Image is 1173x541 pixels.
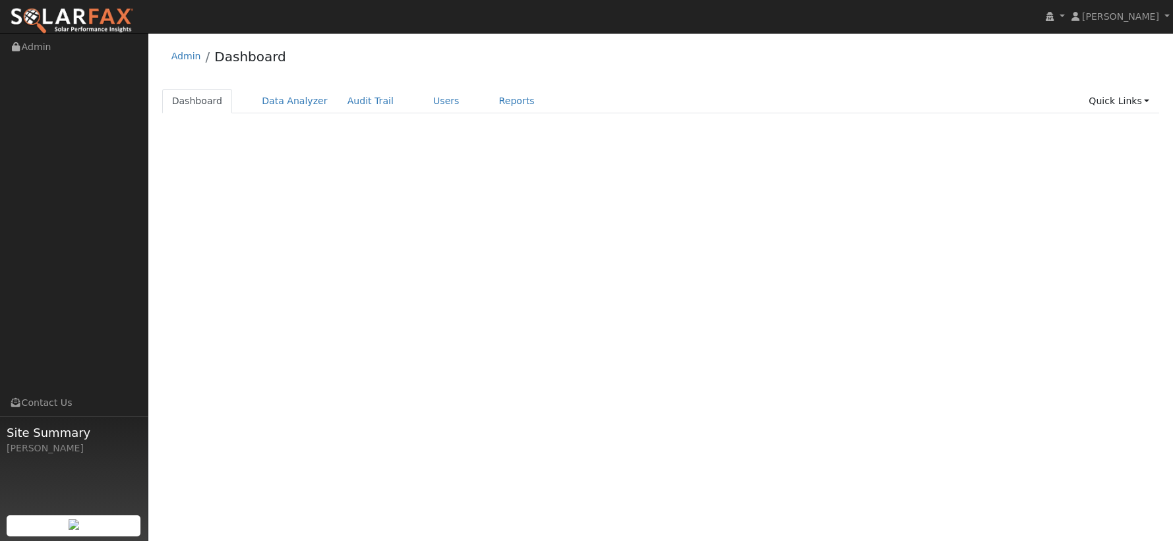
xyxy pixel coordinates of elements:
[7,424,141,441] span: Site Summary
[7,441,141,455] div: [PERSON_NAME]
[489,89,545,113] a: Reports
[171,51,201,61] a: Admin
[1082,11,1159,22] span: [PERSON_NAME]
[1079,89,1159,113] a: Quick Links
[252,89,338,113] a: Data Analyzer
[162,89,233,113] a: Dashboard
[338,89,404,113] a: Audit Trail
[69,519,79,530] img: retrieve
[423,89,469,113] a: Users
[214,49,286,65] a: Dashboard
[10,7,134,35] img: SolarFax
